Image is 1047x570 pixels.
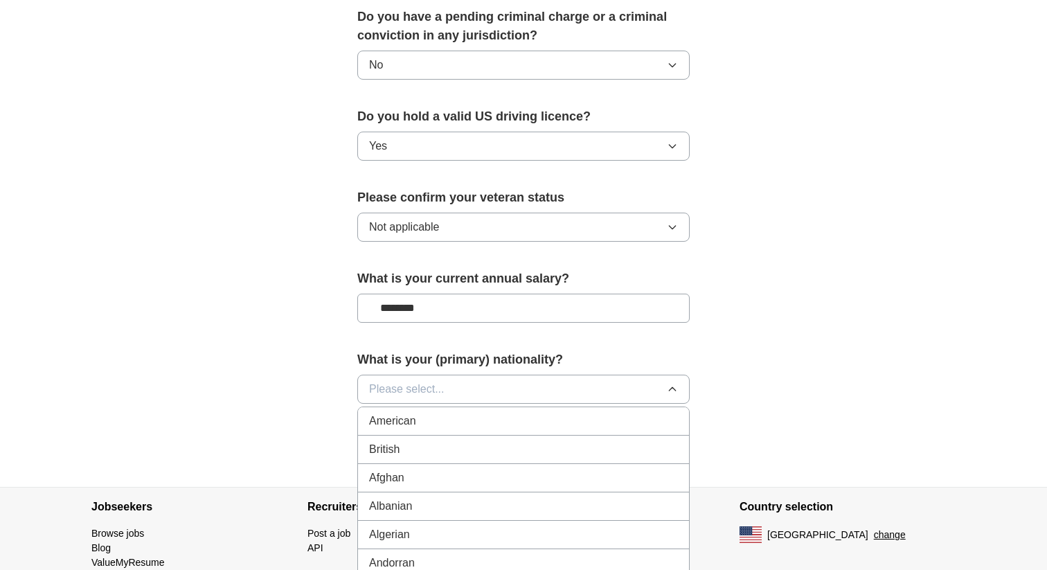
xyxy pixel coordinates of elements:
a: Browse jobs [91,528,144,539]
button: Yes [357,132,690,161]
span: Albanian [369,498,412,515]
span: British [369,441,400,458]
a: Post a job [307,528,350,539]
span: No [369,57,383,73]
span: Afghan [369,470,404,486]
span: American [369,413,416,429]
span: Yes [369,138,387,154]
label: What is your (primary) nationality? [357,350,690,369]
button: change [874,528,906,542]
span: Please select... [369,381,445,398]
span: Not applicable [369,219,439,235]
span: [GEOGRAPHIC_DATA] [767,528,868,542]
a: API [307,542,323,553]
button: Please select... [357,375,690,404]
button: Not applicable [357,213,690,242]
span: Algerian [369,526,410,543]
button: No [357,51,690,80]
a: ValueMyResume [91,557,165,568]
a: Blog [91,542,111,553]
label: Do you hold a valid US driving licence? [357,107,690,126]
h4: Country selection [740,488,956,526]
label: Do you have a pending criminal charge or a criminal conviction in any jurisdiction? [357,8,690,45]
label: What is your current annual salary? [357,269,690,288]
img: US flag [740,526,762,543]
label: Please confirm your veteran status [357,188,690,207]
